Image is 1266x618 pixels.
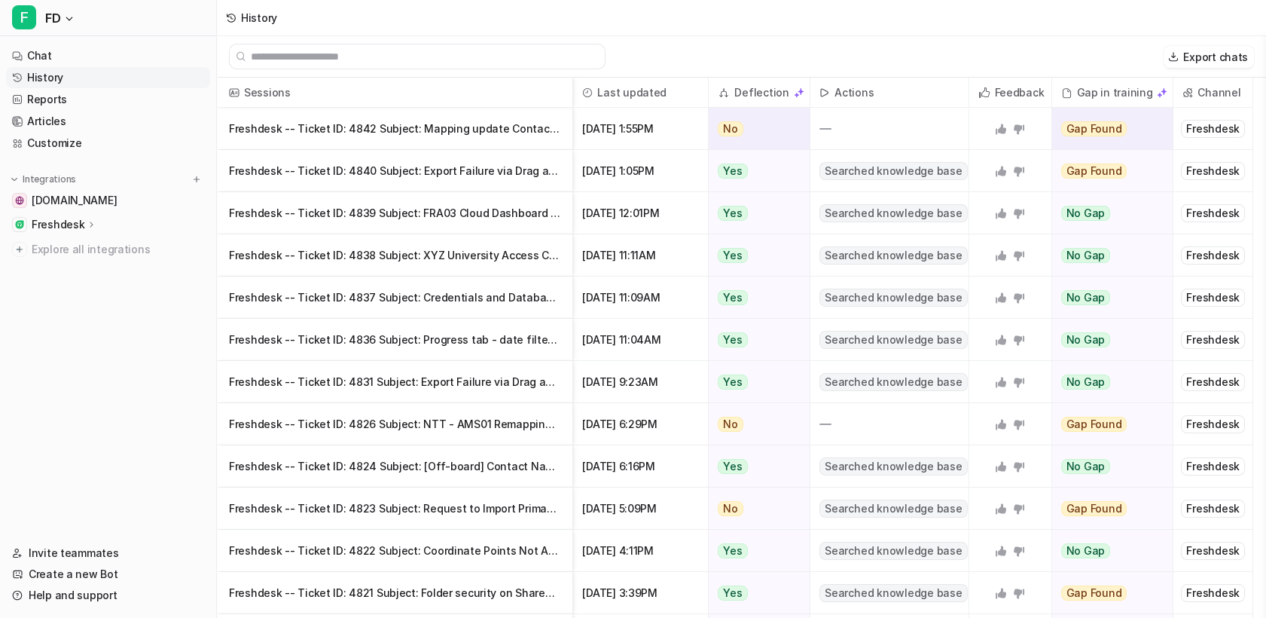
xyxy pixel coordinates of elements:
p: Freshdesk -- Ticket ID: 4836 Subject: Progress tab - date filter not pulling thr [229,319,560,361]
button: No Gap [1052,234,1163,277]
button: Gap Found [1052,488,1163,530]
span: Sessions [223,78,566,108]
a: Reports [6,89,210,110]
button: Gap Found [1052,150,1163,192]
button: Yes [709,277,801,319]
span: Yes [718,332,747,347]
span: FD [45,8,60,29]
span: Searched knowledge base [819,457,967,476]
span: [DATE] 1:55PM [579,108,702,150]
span: Searched knowledge base [819,204,967,222]
div: Freshdesk [1181,584,1244,602]
span: Searched knowledge base [819,331,967,349]
h2: Deflection [734,78,789,108]
p: Freshdesk -- Ticket ID: 4826 Subject: NTT - AMS01 Remapping Contact Name: [PERSON_NAME] [229,403,560,445]
span: [DATE] 12:01PM [579,192,702,234]
div: Freshdesk [1181,373,1244,391]
span: No Gap [1061,459,1111,474]
span: Yes [718,543,747,558]
span: No [718,417,743,432]
span: Gap Found [1061,164,1127,179]
p: Freshdesk -- Ticket ID: 4840 Subject: Export Failure via Drag and Drop for File [229,150,560,192]
a: Customize [6,133,210,154]
p: Freshdesk -- Ticket ID: 4822 Subject: Coordinate Points Not Aligning in Model Vi [229,530,560,572]
p: Freshdesk -- Ticket ID: 4842 Subject: Mapping update Contact Name: [PERSON_NAME] [229,108,560,150]
span: No Gap [1061,248,1111,263]
button: Yes [709,150,801,192]
span: Gap Found [1061,417,1127,432]
div: Freshdesk [1181,542,1244,560]
button: Yes [709,530,801,572]
span: [DATE] 6:29PM [579,403,702,445]
a: History [6,67,210,88]
button: No Gap [1052,277,1163,319]
div: Freshdesk [1181,162,1244,180]
button: Yes [709,192,801,234]
span: Yes [718,586,747,601]
span: Yes [718,459,747,474]
button: Yes [709,234,801,277]
span: [DATE] 9:23AM [579,361,702,403]
span: No Gap [1061,290,1111,305]
button: Yes [709,361,801,403]
span: Gap Found [1061,121,1127,136]
a: Create a new Bot [6,564,210,585]
p: Freshdesk -- Ticket ID: 4823 Subject: Request to Import Primavera P6 Project int [229,488,560,530]
div: Freshdesk [1181,120,1244,138]
button: Gap Found [1052,572,1163,614]
span: [DATE] 1:05PM [579,150,702,192]
button: No Gap [1052,445,1163,488]
p: Freshdesk -- Ticket ID: 4824 Subject: [Off-board] Contact Name: [PERSON_NAME] Co [229,445,560,488]
span: No [718,501,743,516]
a: Explore all integrations [6,239,210,260]
button: No Gap [1052,361,1163,403]
span: Gap Found [1061,501,1127,516]
img: menu_add.svg [191,174,202,185]
p: Integrations [23,173,76,185]
button: Gap Found [1052,403,1163,445]
span: No [718,121,743,136]
span: No Gap [1061,375,1111,390]
p: Freshdesk -- Ticket ID: 4821 Subject: Folder security on Sharepoint Contact Name [229,572,560,614]
span: [DATE] 3:39PM [579,572,702,614]
span: Searched knowledge base [819,246,967,265]
span: [DATE] 11:09AM [579,277,702,319]
span: Searched knowledge base [819,584,967,602]
button: Integrations [6,172,81,187]
span: No Gap [1061,543,1111,558]
span: [DATE] 11:11AM [579,234,702,277]
div: Freshdesk [1181,415,1244,433]
a: Invite teammates [6,543,210,564]
span: [DATE] 5:09PM [579,488,702,530]
button: Yes [709,445,801,488]
span: Searched knowledge base [819,373,967,391]
button: No [709,488,801,530]
span: F [12,5,36,29]
div: Freshdesk [1181,204,1244,222]
div: Freshdesk [1181,457,1244,476]
span: Searched knowledge base [819,289,967,307]
span: Yes [718,164,747,179]
span: [DATE] 11:04AM [579,319,702,361]
img: Freshdesk [15,220,24,229]
h2: Feedback [995,78,1045,108]
a: Help and support [6,585,210,606]
p: Freshdesk -- Ticket ID: 4831 Subject: Export Failure via Drag and Drop for File [229,361,560,403]
button: Yes [709,319,801,361]
button: No Gap [1052,319,1163,361]
button: No Gap [1052,530,1163,572]
div: Freshdesk [1181,246,1244,265]
img: explore all integrations [12,242,27,257]
span: Explore all integrations [32,237,204,262]
p: Freshdesk -- Ticket ID: 4838 Subject: XYZ University Access Contact Name: [PERSON_NAME] [229,234,560,277]
span: Yes [718,375,747,390]
img: support.xyzreality.com [15,196,24,205]
span: Gap Found [1061,586,1127,601]
span: No Gap [1061,206,1111,221]
span: Searched knowledge base [819,500,967,518]
span: [DATE] 4:11PM [579,530,702,572]
a: Chat [6,45,210,66]
div: Freshdesk [1181,500,1244,518]
div: Freshdesk [1181,289,1244,307]
button: No [709,108,801,150]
